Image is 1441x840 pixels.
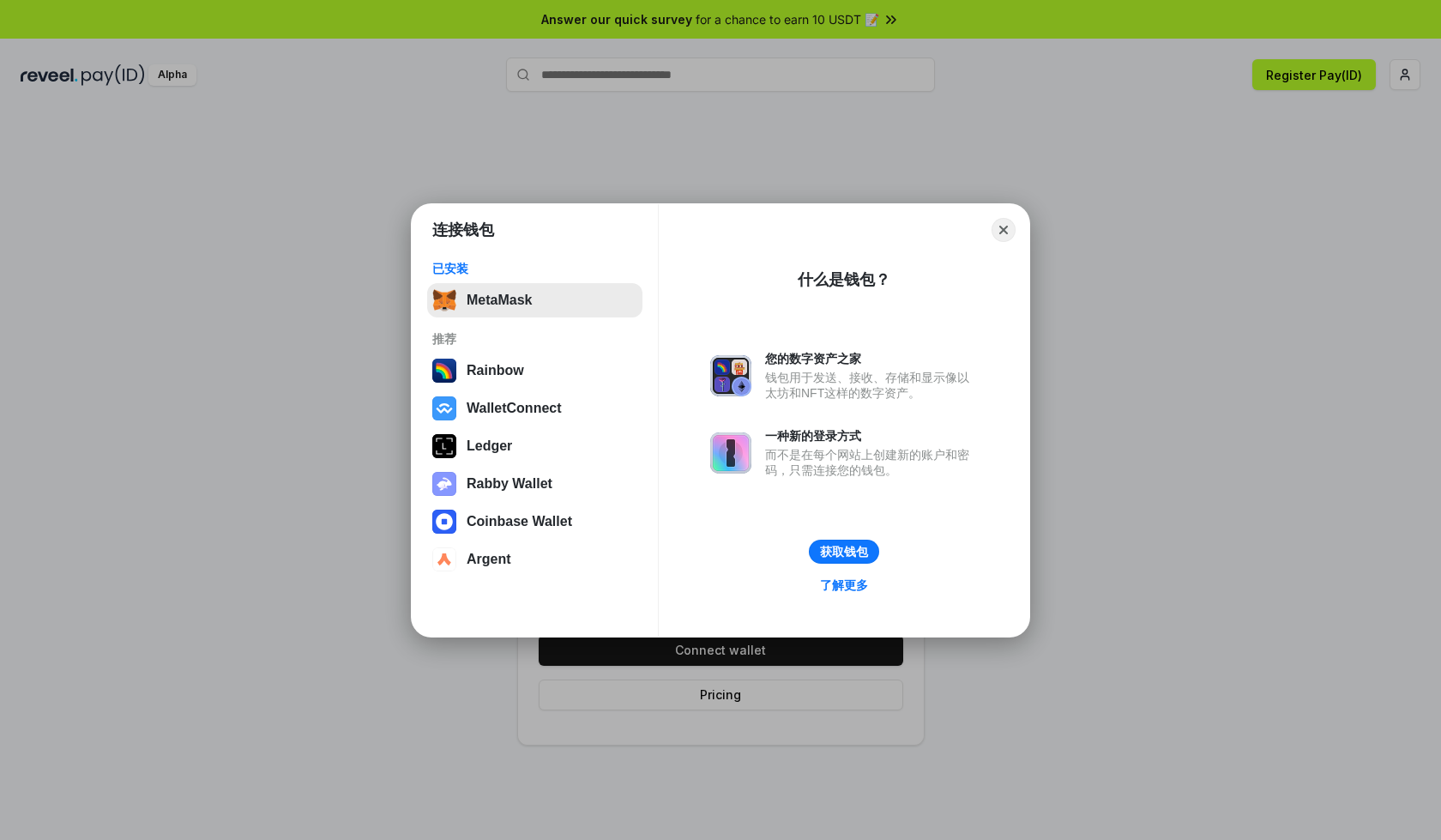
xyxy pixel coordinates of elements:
[710,355,751,396] img: svg+xml,%3Csvg%20xmlns%3D%22http%3A%2F%2Fwww.w3.org%2F2000%2Fsvg%22%20fill%3D%22none%22%20viewBox...
[820,577,868,593] div: 了解更多
[432,547,456,571] img: svg+xml,%3Csvg%20width%3D%2228%22%20height%3D%2228%22%20viewBox%3D%220%200%2028%2028%22%20fill%3D...
[765,447,978,478] div: 而不是在每个网站上创建新的账户和密码，只需连接您的钱包。
[427,391,642,426] button: WalletConnect
[810,574,878,596] a: 了解更多
[432,434,456,458] img: svg+xml,%3Csvg%20xmlns%3D%22http%3A%2F%2Fwww.w3.org%2F2000%2Fsvg%22%20width%3D%2228%22%20height%3...
[432,220,494,240] h1: 连接钱包
[467,363,524,378] div: Rainbow
[432,510,456,534] img: svg+xml,%3Csvg%20width%3D%2228%22%20height%3D%2228%22%20viewBox%3D%220%200%2028%2028%22%20fill%3D...
[432,359,456,383] img: svg+xml,%3Csvg%20width%3D%22120%22%20height%3D%22120%22%20viewBox%3D%220%200%20120%20120%22%20fil...
[467,401,562,416] div: WalletConnect
[467,552,511,567] div: Argent
[765,370,978,401] div: 钱包用于发送、接收、存储和显示像以太坊和NFT这样的数字资产。
[432,288,456,312] img: svg+xml,%3Csvg%20fill%3D%22none%22%20height%3D%2233%22%20viewBox%3D%220%200%2035%2033%22%20width%...
[467,293,532,308] div: MetaMask
[992,218,1016,242] button: Close
[427,283,642,317] button: MetaMask
[820,544,868,559] div: 获取钱包
[427,429,642,463] button: Ledger
[765,428,978,444] div: 一种新的登录方式
[809,540,879,564] button: 获取钱包
[427,467,642,501] button: Rabby Wallet
[432,261,637,276] div: 已安装
[467,438,512,454] div: Ledger
[710,432,751,474] img: svg+xml,%3Csvg%20xmlns%3D%22http%3A%2F%2Fwww.w3.org%2F2000%2Fsvg%22%20fill%3D%22none%22%20viewBox...
[765,351,978,366] div: 您的数字资产之家
[467,476,552,492] div: Rabby Wallet
[467,514,572,529] div: Coinbase Wallet
[427,542,642,577] button: Argent
[432,472,456,496] img: svg+xml,%3Csvg%20xmlns%3D%22http%3A%2F%2Fwww.w3.org%2F2000%2Fsvg%22%20fill%3D%22none%22%20viewBox...
[432,331,637,347] div: 推荐
[432,396,456,420] img: svg+xml,%3Csvg%20width%3D%2228%22%20height%3D%2228%22%20viewBox%3D%220%200%2028%2028%22%20fill%3D...
[427,354,642,388] button: Rainbow
[798,269,890,290] div: 什么是钱包？
[427,505,642,539] button: Coinbase Wallet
